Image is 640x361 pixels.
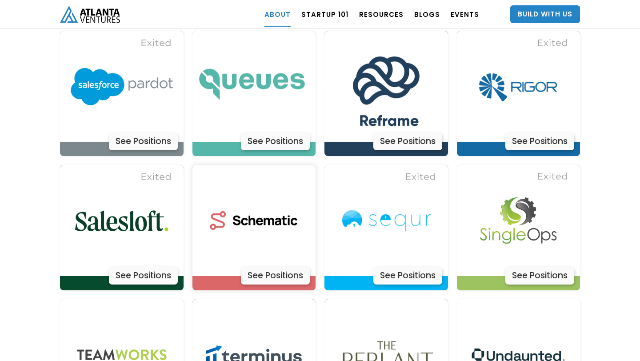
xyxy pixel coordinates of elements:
[198,165,309,276] img: Actively Learn
[109,132,178,150] div: See Positions
[324,165,448,290] a: Actively LearnSee Positions
[457,31,580,156] a: Actively LearnSee Positions
[324,31,448,156] a: Actively LearnSee Positions
[60,31,184,156] a: Actively LearnSee Positions
[301,2,348,27] a: Startup 101
[463,31,574,142] img: Actively Learn
[505,267,574,285] div: See Positions
[192,165,316,290] a: Actively LearnSee Positions
[66,31,177,142] img: Actively Learn
[60,165,184,290] a: Actively LearnSee Positions
[510,5,580,23] a: Build With Us
[414,2,440,27] a: BLOGS
[451,2,479,27] a: EVENTS
[331,31,442,142] img: Actively Learn
[463,165,574,276] img: Actively Learn
[109,267,178,285] div: See Positions
[359,2,404,27] a: RESOURCES
[457,165,580,290] a: Actively LearnSee Positions
[192,31,316,156] a: Actively LearnSee Positions
[198,31,309,142] img: Actively Learn
[241,267,310,285] div: See Positions
[66,165,177,276] img: Actively Learn
[264,2,291,27] a: ABOUT
[373,132,442,150] div: See Positions
[505,132,574,150] div: See Positions
[331,165,442,276] img: Actively Learn
[241,132,310,150] div: See Positions
[373,267,442,285] div: See Positions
